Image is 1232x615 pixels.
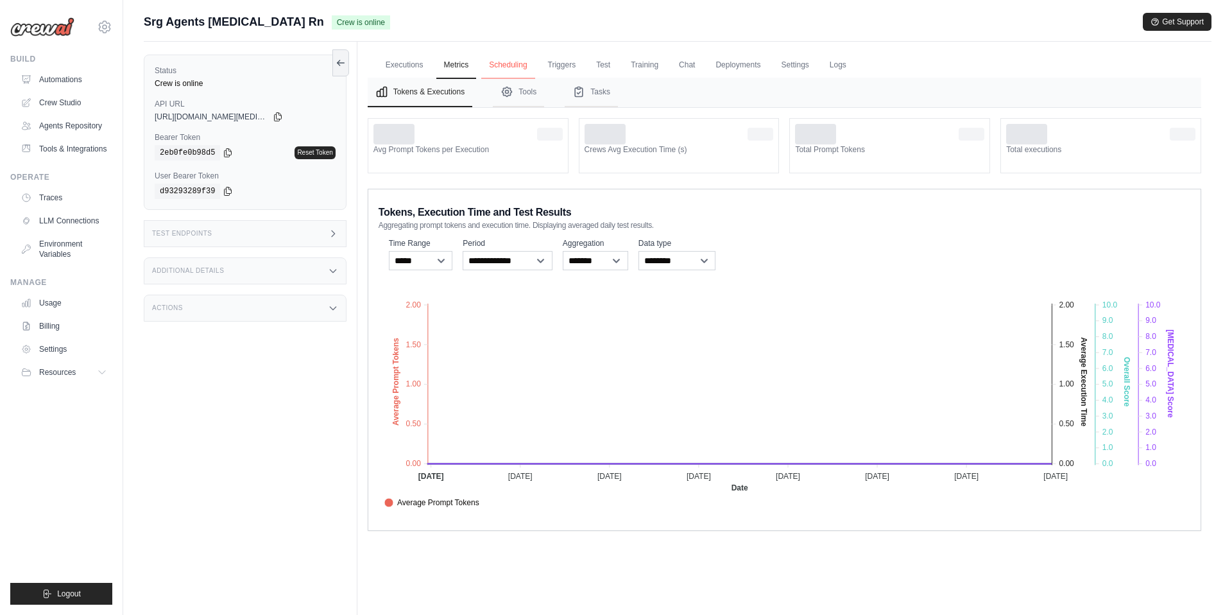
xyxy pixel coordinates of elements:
tspan: 0.50 [406,419,421,428]
a: Settings [773,52,816,79]
nav: Tabs [368,78,1201,107]
tspan: 0.50 [1059,419,1074,428]
dt: Total executions [1006,144,1195,155]
tspan: 1.50 [406,340,421,349]
tspan: [DATE] [687,472,711,481]
a: Triggers [540,52,584,79]
dt: Crews Avg Execution Time (s) [585,144,774,155]
button: Tasks [565,78,618,107]
tspan: 9.0 [1145,316,1156,325]
a: Test [588,52,618,79]
tspan: 10.0 [1102,300,1118,309]
tspan: 7.0 [1102,348,1113,357]
iframe: Chat Widget [1168,553,1232,615]
a: Environment Variables [15,234,112,264]
tspan: 1.00 [406,379,421,388]
label: Aggregation [563,238,628,248]
a: Traces [15,187,112,208]
span: Average Prompt Tokens [384,497,479,508]
text: Average Execution Time [1079,337,1088,426]
tspan: 4.0 [1145,395,1156,404]
a: Agents Repository [15,116,112,136]
label: Data type [638,238,716,248]
div: Crew is online [155,78,336,89]
h3: Test Endpoints [152,230,212,238]
span: Tokens, Execution Time and Test Results [379,205,572,220]
button: Resources [15,362,112,383]
code: d93293289f39 [155,184,220,199]
a: Usage [15,293,112,313]
a: Scheduling [481,52,535,79]
button: Tools [493,78,544,107]
span: Logout [57,589,81,599]
a: Executions [378,52,431,79]
tspan: [DATE] [954,472,979,481]
tspan: [DATE] [865,472,889,481]
label: Bearer Token [155,132,336,143]
a: Training [623,52,666,79]
tspan: 3.0 [1145,411,1156,420]
h3: Actions [152,304,183,312]
span: [URL][DOMAIN_NAME][MEDICAL_DATA] [155,112,270,122]
tspan: [DATE] [1043,472,1068,481]
a: Settings [15,339,112,359]
label: Time Range [389,238,453,248]
span: Srg Agents [MEDICAL_DATA] Rn [144,13,324,31]
tspan: [DATE] [597,472,622,481]
tspan: [DATE] [776,472,800,481]
tspan: 2.0 [1145,428,1156,437]
a: Chat [671,52,703,79]
tspan: 1.0 [1145,443,1156,452]
tspan: [DATE] [418,472,444,481]
button: Logout [10,583,112,605]
div: Build [10,54,112,64]
tspan: 6.0 [1145,364,1156,373]
a: Reset Token [295,146,335,159]
tspan: 2.0 [1102,428,1113,437]
label: Period [463,238,552,248]
a: Automations [15,69,112,90]
text: Date [731,483,748,492]
tspan: 0.0 [1145,459,1156,468]
span: Aggregating prompt tokens and execution time. Displaying averaged daily test results. [379,220,654,230]
text: Average Prompt Tokens [391,338,400,426]
tspan: 3.0 [1102,411,1113,420]
code: 2eb0fe0b98d5 [155,145,220,160]
label: Status [155,65,336,76]
tspan: 7.0 [1145,348,1156,357]
span: Resources [39,367,76,377]
h3: Additional Details [152,267,224,275]
div: Operate [10,172,112,182]
dt: Total Prompt Tokens [795,144,984,155]
tspan: 10.0 [1145,300,1161,309]
button: Get Support [1143,13,1211,31]
tspan: 0.00 [406,459,421,468]
tspan: 1.0 [1102,443,1113,452]
tspan: 0.0 [1102,459,1113,468]
tspan: 8.0 [1145,332,1156,341]
a: Deployments [708,52,768,79]
tspan: 1.50 [1059,340,1074,349]
a: Tools & Integrations [15,139,112,159]
tspan: 5.0 [1145,379,1156,388]
text: Overall Score [1122,357,1131,407]
tspan: 8.0 [1102,332,1113,341]
dt: Avg Prompt Tokens per Execution [373,144,563,155]
a: LLM Connections [15,211,112,231]
tspan: 2.00 [406,300,421,309]
tspan: 6.0 [1102,364,1113,373]
button: Tokens & Executions [368,78,472,107]
tspan: 1.00 [1059,379,1074,388]
text: [MEDICAL_DATA] Score [1165,329,1174,418]
a: Metrics [436,52,477,79]
tspan: 4.0 [1102,395,1113,404]
span: Crew is online [332,15,390,30]
img: Logo [10,17,74,37]
a: Logs [822,52,854,79]
label: User Bearer Token [155,171,336,181]
div: Manage [10,277,112,288]
tspan: 2.00 [1059,300,1074,309]
tspan: [DATE] [508,472,533,481]
a: Billing [15,316,112,336]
